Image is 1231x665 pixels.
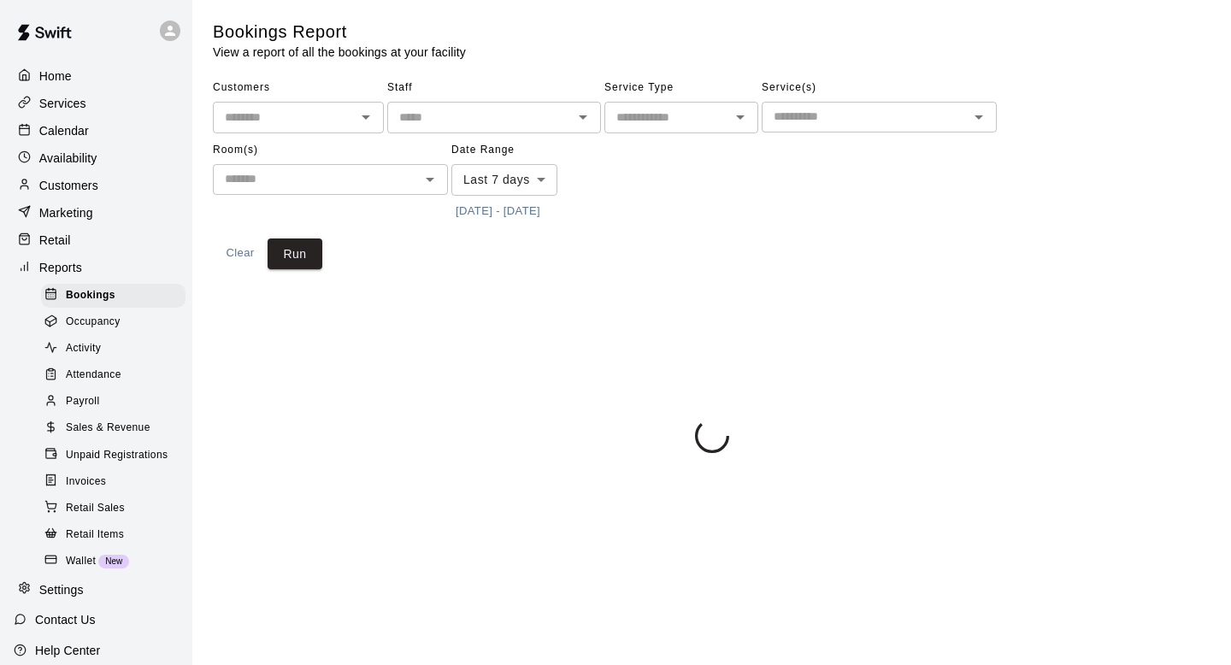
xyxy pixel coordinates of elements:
a: Marketing [14,200,179,226]
button: Run [268,238,322,270]
a: Sales & Revenue [41,415,192,442]
a: Occupancy [41,309,192,335]
a: Retail [14,227,179,253]
button: [DATE] - [DATE] [451,198,545,225]
span: Staff [387,74,601,102]
a: Retail Sales [41,495,192,521]
div: Activity [41,337,186,361]
span: Unpaid Registrations [66,447,168,464]
a: Reports [14,255,179,280]
p: Services [39,95,86,112]
p: Customers [39,177,98,194]
button: Open [571,105,595,129]
span: Sales & Revenue [66,420,150,437]
a: Payroll [41,389,192,415]
span: Retail Items [66,527,124,544]
h5: Bookings Report [213,21,466,44]
div: Occupancy [41,310,186,334]
span: Bookings [66,287,115,304]
a: WalletNew [41,548,192,574]
div: WalletNew [41,550,186,574]
div: Payroll [41,390,186,414]
div: Invoices [41,470,186,494]
p: Availability [39,150,97,167]
span: Date Range [451,137,601,164]
span: Service Type [604,74,758,102]
span: Retail Sales [66,500,125,517]
button: Open [418,168,442,191]
div: Bookings [41,284,186,308]
span: Customers [213,74,384,102]
a: Calendar [14,118,179,144]
span: Room(s) [213,137,448,164]
a: Unpaid Registrations [41,442,192,468]
div: Attendance [41,363,186,387]
a: Customers [14,173,179,198]
div: Retail Items [41,523,186,547]
button: Clear [213,238,268,270]
button: Open [728,105,752,129]
p: Contact Us [35,611,96,628]
p: Home [39,68,72,85]
div: Last 7 days [451,164,557,196]
p: Marketing [39,204,93,221]
div: Retail Sales [41,497,186,521]
p: Reports [39,259,82,276]
a: Bookings [41,282,192,309]
span: Wallet [66,553,96,570]
button: Open [967,105,991,129]
a: Activity [41,336,192,362]
button: Open [354,105,378,129]
p: View a report of all the bookings at your facility [213,44,466,61]
span: Activity [66,340,101,357]
span: New [98,556,129,566]
span: Occupancy [66,314,121,331]
a: Availability [14,145,179,171]
a: Home [14,63,179,89]
span: Invoices [66,474,106,491]
p: Calendar [39,122,89,139]
span: Service(s) [762,74,997,102]
a: Retail Items [41,521,192,548]
p: Retail [39,232,71,249]
div: Unpaid Registrations [41,444,186,468]
a: Services [14,91,179,116]
a: Attendance [41,362,192,389]
span: Attendance [66,367,121,384]
p: Help Center [35,642,100,659]
a: Invoices [41,468,192,495]
span: Payroll [66,393,99,410]
div: Sales & Revenue [41,416,186,440]
p: Settings [39,581,84,598]
a: Settings [14,577,179,603]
